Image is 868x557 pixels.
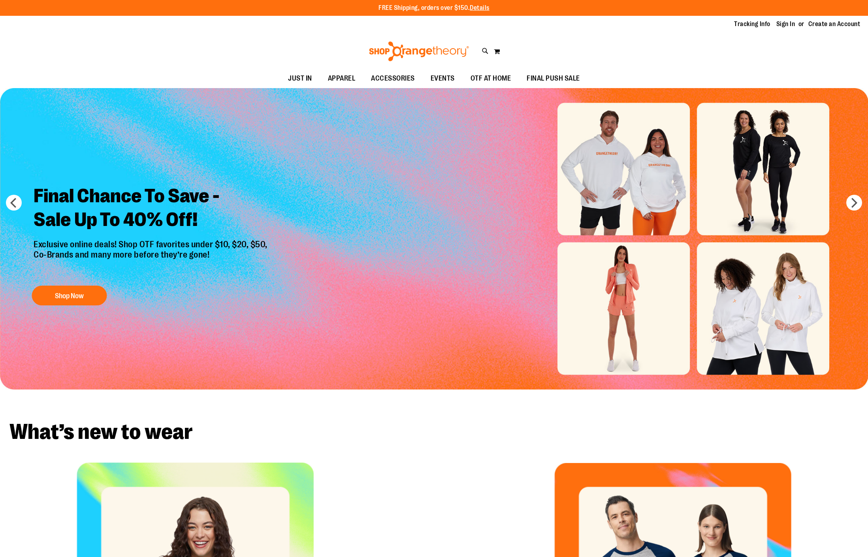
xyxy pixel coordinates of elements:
button: next [846,195,862,211]
h2: What’s new to wear [9,421,859,443]
a: Final Chance To Save -Sale Up To 40% Off! Exclusive online deals! Shop OTF favorites under $10, $... [28,178,275,310]
a: JUST IN [280,70,320,88]
a: Details [470,4,490,11]
span: FINAL PUSH SALE [527,70,580,87]
a: EVENTS [423,70,463,88]
a: Sign In [776,20,795,28]
p: FREE Shipping, orders over $150. [378,4,490,13]
a: FINAL PUSH SALE [519,70,588,88]
a: Create an Account [808,20,860,28]
a: APPAREL [320,70,363,88]
span: OTF AT HOME [471,70,511,87]
button: Shop Now [32,286,107,305]
img: Shop Orangetheory [368,41,470,61]
span: JUST IN [288,70,312,87]
a: Tracking Info [734,20,770,28]
a: OTF AT HOME [463,70,519,88]
span: EVENTS [431,70,455,87]
span: APPAREL [328,70,356,87]
button: prev [6,195,22,211]
a: ACCESSORIES [363,70,423,88]
p: Exclusive online deals! Shop OTF favorites under $10, $20, $50, Co-Brands and many more before th... [28,239,275,278]
span: ACCESSORIES [371,70,415,87]
h2: Final Chance To Save - Sale Up To 40% Off! [28,178,275,239]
